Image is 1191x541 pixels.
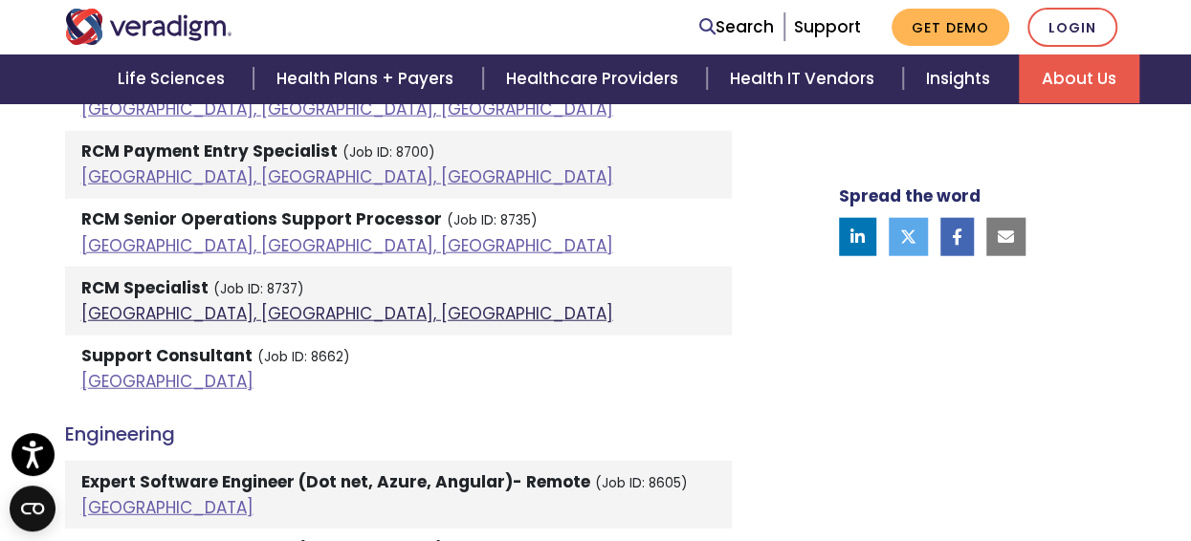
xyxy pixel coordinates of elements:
h4: Engineering [65,422,732,445]
strong: Spread the word [839,184,981,206]
a: Login [1027,8,1117,47]
small: (Job ID: 8735) [447,211,538,229]
a: [GEOGRAPHIC_DATA], [GEOGRAPHIC_DATA], [GEOGRAPHIC_DATA] [81,302,613,325]
strong: Support Consultant [81,344,253,367]
button: Open CMP widget [10,486,55,531]
small: (Job ID: 8700) [342,143,435,162]
a: [GEOGRAPHIC_DATA] [81,370,254,393]
a: Health Plans + Payers [254,54,482,103]
a: [GEOGRAPHIC_DATA], [GEOGRAPHIC_DATA], [GEOGRAPHIC_DATA] [81,165,613,188]
a: Support [794,15,861,38]
a: Healthcare Providers [483,54,707,103]
a: Insights [903,54,1019,103]
a: [GEOGRAPHIC_DATA], [GEOGRAPHIC_DATA], [GEOGRAPHIC_DATA] [81,234,613,257]
a: Search [699,14,774,40]
small: (Job ID: 8737) [213,280,304,298]
a: [GEOGRAPHIC_DATA] [81,496,254,519]
a: Life Sciences [95,54,254,103]
strong: RCM Payment Entry Specialist [81,140,338,162]
img: Veradigm logo [65,9,232,45]
a: Health IT Vendors [707,54,903,103]
strong: Expert Software Engineer (Dot net, Azure, Angular)- Remote [81,470,590,493]
a: About Us [1019,54,1139,103]
a: [GEOGRAPHIC_DATA], [GEOGRAPHIC_DATA], [GEOGRAPHIC_DATA] [81,97,613,120]
small: (Job ID: 8605) [595,474,688,492]
small: (Job ID: 8662) [257,348,350,366]
a: Get Demo [892,9,1009,46]
strong: RCM Specialist [81,276,209,299]
strong: RCM Senior Operations Support Processor [81,207,442,230]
